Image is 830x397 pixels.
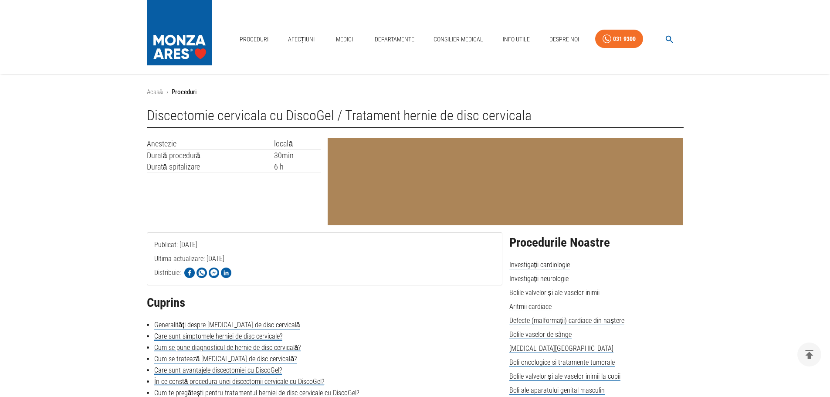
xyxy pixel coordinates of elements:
h2: Cuprins [147,296,502,310]
span: [MEDICAL_DATA][GEOGRAPHIC_DATA] [509,344,613,353]
h1: Discectomie cervicala cu DiscoGel / Tratament hernie de disc cervicala [147,108,684,128]
a: Generalități despre [MEDICAL_DATA] de disc cervicală [154,321,300,329]
span: Investigații neurologie [509,275,569,283]
a: Cum se tratează [MEDICAL_DATA] de disc cervicală? [154,355,297,363]
a: Proceduri [236,31,272,48]
img: Share on Facebook Messenger [209,268,219,278]
p: Distribuie: [154,268,181,278]
td: 30min [274,149,321,161]
li: › [166,87,168,97]
span: Boli oncologice si tratamente tumorale [509,358,615,367]
span: Investigații cardiologie [509,261,570,269]
span: Boli ale aparatului genital masculin [509,386,605,395]
img: Share on WhatsApp [196,268,207,278]
a: Cum se pune diagnosticul de hernie de disc cervicală? [154,343,301,352]
a: Care sunt avantajele discectomiei cu DiscoGel? [154,366,282,375]
div: 031 9300 [613,34,636,44]
span: Publicat: [DATE] [154,241,197,284]
a: Despre Noi [546,31,583,48]
p: Proceduri [172,87,196,97]
img: Share on LinkedIn [221,268,231,278]
span: Aritmii cardiace [509,302,552,311]
img: Share on Facebook [184,268,195,278]
td: Durată spitalizare [147,161,274,173]
a: Departamente [371,31,418,48]
a: Info Utile [499,31,533,48]
span: Ultima actualizare: [DATE] [154,254,224,298]
span: Bolile valvelor și ale vaselor inimii la copii [509,372,620,381]
a: Consilier Medical [430,31,487,48]
a: Afecțiuni [285,31,318,48]
td: Durată procedură [147,149,274,161]
h2: Procedurile Noastre [509,236,684,250]
a: 031 9300 [595,30,643,48]
td: locală [274,138,321,149]
span: Bolile vaselor de sânge [509,330,572,339]
td: Anestezie [147,138,274,149]
button: delete [797,343,821,366]
a: Medici [331,31,359,48]
a: Care sunt simptomele herniei de disc cervicale? [154,332,282,341]
a: În ce constă procedura unei discectomii cervicale cu DiscoGel? [154,377,325,386]
span: Bolile valvelor și ale vaselor inimii [509,288,600,297]
a: Acasă [147,88,163,96]
span: Defecte (malformații) cardiace din naștere [509,316,624,325]
td: 6 h [274,161,321,173]
nav: breadcrumb [147,87,684,97]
